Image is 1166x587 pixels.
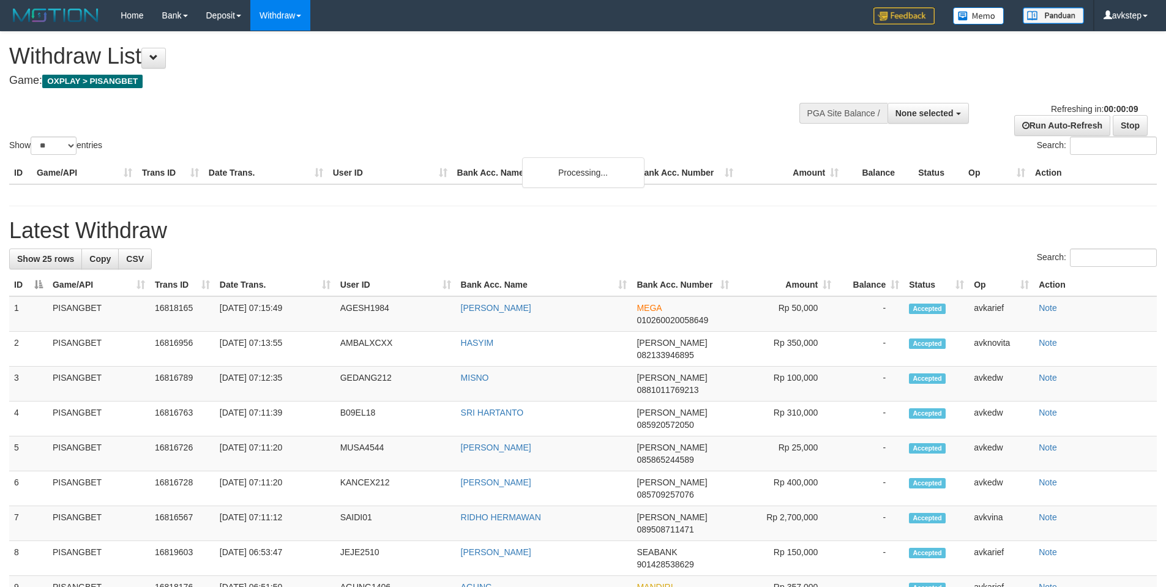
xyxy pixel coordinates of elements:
[137,162,204,184] th: Trans ID
[873,7,935,24] img: Feedback.jpg
[9,75,765,87] h4: Game:
[1014,115,1110,136] a: Run Auto-Refresh
[632,274,734,296] th: Bank Acc. Number: activate to sort column ascending
[9,332,48,367] td: 2
[734,274,836,296] th: Amount: activate to sort column ascending
[31,136,77,155] select: Showentries
[48,367,150,402] td: PISANGBET
[9,162,32,184] th: ID
[909,513,946,523] span: Accepted
[335,296,456,332] td: AGESH1984
[328,162,452,184] th: User ID
[81,249,119,269] a: Copy
[126,254,144,264] span: CSV
[215,296,335,332] td: [DATE] 07:15:49
[461,373,489,383] a: MISNO
[9,541,48,576] td: 8
[150,274,215,296] th: Trans ID: activate to sort column ascending
[461,408,524,417] a: SRI HARTANTO
[969,436,1034,471] td: avkedw
[9,506,48,541] td: 7
[9,296,48,332] td: 1
[461,303,531,313] a: [PERSON_NAME]
[637,525,693,534] span: Copy 089508711471 to clipboard
[734,471,836,506] td: Rp 400,000
[1039,547,1057,557] a: Note
[461,443,531,452] a: [PERSON_NAME]
[17,254,74,264] span: Show 25 rows
[42,75,143,88] span: OXPLAY > PISANGBET
[637,559,693,569] span: Copy 901428538629 to clipboard
[799,103,888,124] div: PGA Site Balance /
[836,402,904,436] td: -
[969,402,1034,436] td: avkedw
[522,157,645,188] div: Processing...
[48,296,150,332] td: PISANGBET
[637,408,707,417] span: [PERSON_NAME]
[953,7,1004,24] img: Button%20Memo.svg
[461,338,494,348] a: HASYIM
[969,274,1034,296] th: Op: activate to sort column ascending
[150,367,215,402] td: 16816789
[836,471,904,506] td: -
[150,541,215,576] td: 16819603
[895,108,954,118] span: None selected
[963,162,1030,184] th: Op
[48,332,150,367] td: PISANGBET
[9,402,48,436] td: 4
[637,477,707,487] span: [PERSON_NAME]
[118,249,152,269] a: CSV
[734,506,836,541] td: Rp 2,700,000
[637,547,677,557] span: SEABANK
[215,436,335,471] td: [DATE] 07:11:20
[48,436,150,471] td: PISANGBET
[48,402,150,436] td: PISANGBET
[1051,104,1138,114] span: Refreshing in:
[150,436,215,471] td: 16816726
[969,332,1034,367] td: avknovita
[904,274,969,296] th: Status: activate to sort column ascending
[637,373,707,383] span: [PERSON_NAME]
[836,296,904,332] td: -
[1039,338,1057,348] a: Note
[204,162,328,184] th: Date Trans.
[637,420,693,430] span: Copy 085920572050 to clipboard
[48,471,150,506] td: PISANGBET
[9,367,48,402] td: 3
[909,478,946,488] span: Accepted
[909,338,946,349] span: Accepted
[215,541,335,576] td: [DATE] 06:53:47
[1039,443,1057,452] a: Note
[9,274,48,296] th: ID: activate to sort column descending
[150,296,215,332] td: 16818165
[150,402,215,436] td: 16816763
[969,296,1034,332] td: avkarief
[909,548,946,558] span: Accepted
[836,436,904,471] td: -
[637,350,693,360] span: Copy 082133946895 to clipboard
[734,332,836,367] td: Rp 350,000
[89,254,111,264] span: Copy
[734,296,836,332] td: Rp 50,000
[637,315,708,325] span: Copy 010260020058649 to clipboard
[1039,408,1057,417] a: Note
[9,249,82,269] a: Show 25 rows
[9,471,48,506] td: 6
[48,274,150,296] th: Game/API: activate to sort column ascending
[48,506,150,541] td: PISANGBET
[1039,303,1057,313] a: Note
[335,471,456,506] td: KANCEX212
[909,443,946,454] span: Accepted
[9,219,1157,243] h1: Latest Withdraw
[1070,249,1157,267] input: Search:
[335,541,456,576] td: JEJE2510
[456,274,632,296] th: Bank Acc. Name: activate to sort column ascending
[1034,274,1157,296] th: Action
[1039,373,1057,383] a: Note
[1037,136,1157,155] label: Search:
[215,332,335,367] td: [DATE] 07:13:55
[734,436,836,471] td: Rp 25,000
[335,402,456,436] td: B09EL18
[9,44,765,69] h1: Withdraw List
[32,162,137,184] th: Game/API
